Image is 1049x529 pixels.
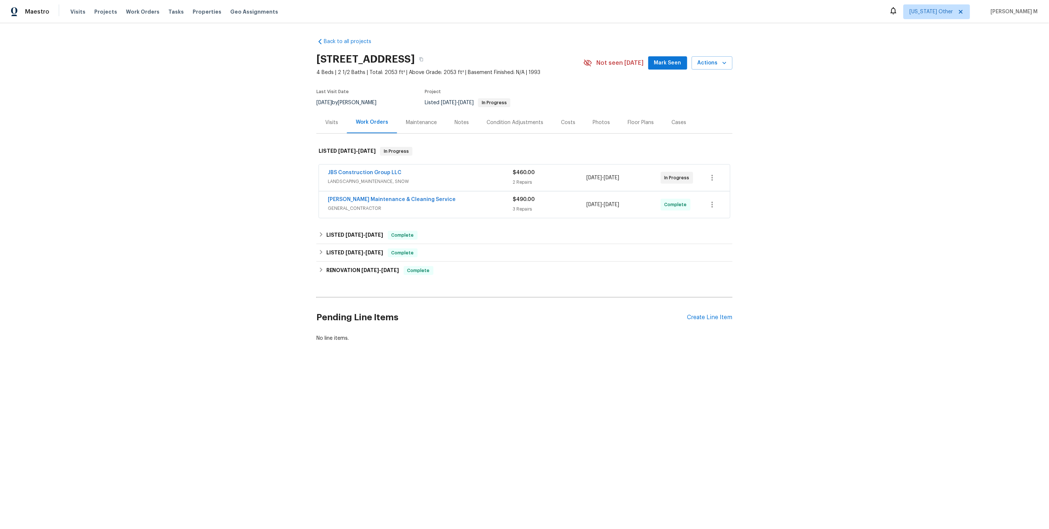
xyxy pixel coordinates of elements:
[587,174,620,181] span: -
[316,98,385,107] div: by [PERSON_NAME]
[561,119,575,126] div: Costs
[193,8,221,15] span: Properties
[366,250,383,255] span: [DATE]
[425,100,511,105] span: Listed
[328,170,401,175] a: JBS Construction Group LLC
[672,119,687,126] div: Cases
[988,8,1038,15] span: [PERSON_NAME] M
[94,8,117,15] span: Projects
[406,119,437,126] div: Maintenance
[346,250,383,255] span: -
[425,89,441,94] span: Project
[441,100,474,105] span: -
[479,100,510,105] span: In Progress
[319,147,376,156] h6: LISTED
[910,8,953,15] span: [US_STATE] Other
[692,56,733,70] button: Actions
[654,59,681,68] span: Mark Seen
[389,249,417,257] span: Complete
[587,202,602,207] span: [DATE]
[687,314,733,321] div: Create Line Item
[230,8,278,15] span: Geo Assignments
[366,232,383,237] span: [DATE]
[316,38,387,45] a: Back to all projects
[587,201,620,208] span: -
[316,335,733,342] div: No line items.
[698,59,727,68] span: Actions
[316,262,733,279] div: RENOVATION [DATE]-[DATE]Complete
[404,267,433,274] span: Complete
[346,250,364,255] span: [DATE]
[316,89,349,94] span: Last Visit Date
[513,179,587,186] div: 2 Repairs
[513,170,535,175] span: $460.00
[593,119,610,126] div: Photos
[316,56,415,63] h2: [STREET_ADDRESS]
[358,148,376,154] span: [DATE]
[362,268,379,273] span: [DATE]
[382,268,399,273] span: [DATE]
[338,148,356,154] span: [DATE]
[346,232,383,237] span: -
[628,119,654,126] div: Floor Plans
[604,202,620,207] span: [DATE]
[597,59,644,67] span: Not seen [DATE]
[441,100,456,105] span: [DATE]
[328,205,513,212] span: GENERAL_CONTRACTOR
[328,178,513,185] span: LANDSCAPING_MAINTENANCE, SNOW
[338,148,376,154] span: -
[381,148,412,155] span: In Progress
[70,8,85,15] span: Visits
[346,232,364,237] span: [DATE]
[362,268,399,273] span: -
[326,266,399,275] h6: RENOVATION
[587,175,602,180] span: [DATE]
[513,197,535,202] span: $490.00
[316,244,733,262] div: LISTED [DATE]-[DATE]Complete
[326,248,383,257] h6: LISTED
[513,205,587,213] div: 3 Repairs
[316,69,583,76] span: 4 Beds | 2 1/2 Baths | Total: 2053 ft² | Above Grade: 2053 ft² | Basement Finished: N/A | 1993
[648,56,687,70] button: Mark Seen
[326,231,383,240] h6: LISTED
[356,119,388,126] div: Work Orders
[316,140,733,163] div: LISTED [DATE]-[DATE]In Progress
[25,8,49,15] span: Maestro
[316,100,332,105] span: [DATE]
[325,119,338,126] div: Visits
[328,197,456,202] a: [PERSON_NAME] Maintenance & Cleaning Service
[316,300,687,335] h2: Pending Line Items
[487,119,543,126] div: Condition Adjustments
[455,119,469,126] div: Notes
[126,8,159,15] span: Work Orders
[316,226,733,244] div: LISTED [DATE]-[DATE]Complete
[168,9,184,14] span: Tasks
[458,100,474,105] span: [DATE]
[415,53,428,66] button: Copy Address
[604,175,620,180] span: [DATE]
[389,232,417,239] span: Complete
[664,174,692,181] span: In Progress
[664,201,690,208] span: Complete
